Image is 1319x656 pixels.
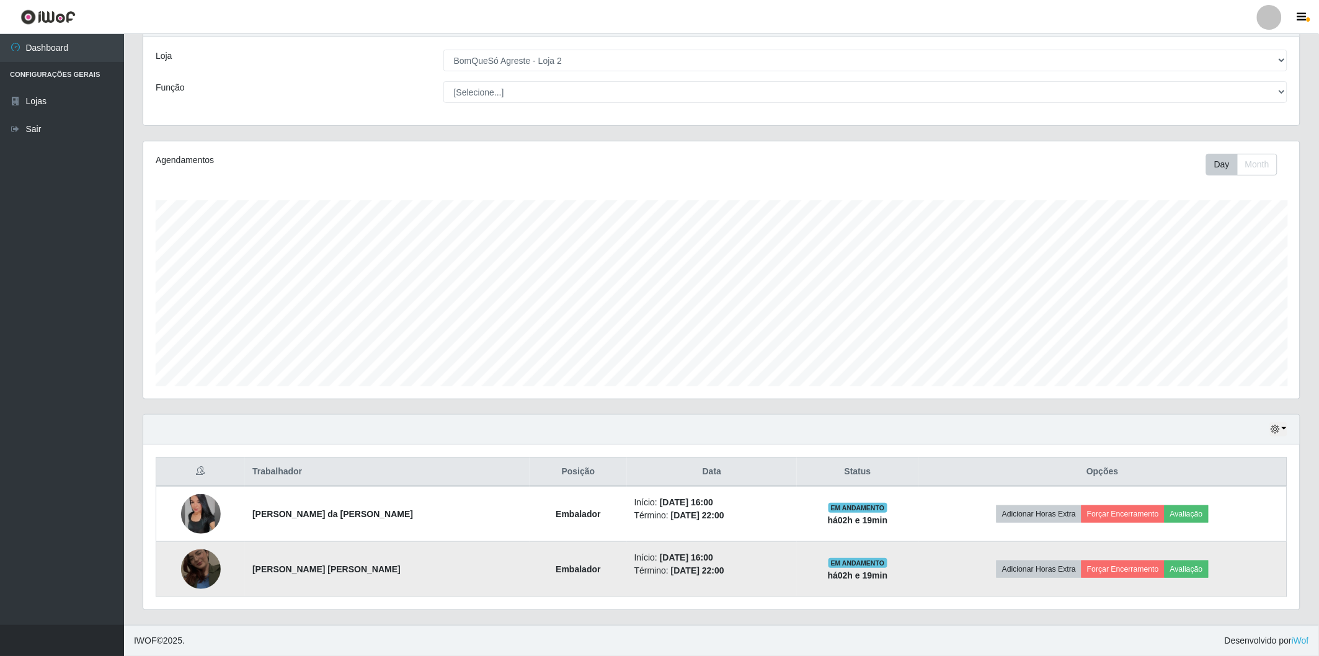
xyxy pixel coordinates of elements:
[556,564,600,574] strong: Embalador
[156,81,185,94] label: Função
[252,564,401,574] strong: [PERSON_NAME] [PERSON_NAME]
[918,458,1287,487] th: Opções
[20,9,76,25] img: CoreUI Logo
[660,552,713,562] time: [DATE] 16:00
[1081,505,1165,523] button: Forçar Encerramento
[134,636,157,645] span: IWOF
[634,564,790,577] li: Término:
[1081,561,1165,578] button: Forçar Encerramento
[828,515,888,525] strong: há 02 h e 19 min
[530,458,626,487] th: Posição
[634,509,790,522] li: Término:
[634,496,790,509] li: Início:
[997,561,1081,578] button: Adicionar Horas Extra
[828,570,888,580] strong: há 02 h e 19 min
[828,558,887,568] span: EM ANDAMENTO
[245,458,530,487] th: Trabalhador
[627,458,797,487] th: Data
[1165,505,1209,523] button: Avaliação
[671,565,724,575] time: [DATE] 22:00
[634,551,790,564] li: Início:
[1237,154,1277,175] button: Month
[797,458,918,487] th: Status
[156,50,172,63] label: Loja
[1165,561,1209,578] button: Avaliação
[1206,154,1238,175] button: Day
[556,509,600,519] strong: Embalador
[1225,634,1309,647] span: Desenvolvido por
[1206,154,1277,175] div: First group
[134,634,185,647] span: © 2025 .
[156,154,616,167] div: Agendamentos
[997,505,1081,523] button: Adicionar Horas Extra
[1292,636,1309,645] a: iWof
[828,503,887,513] span: EM ANDAMENTO
[252,509,413,519] strong: [PERSON_NAME] da [PERSON_NAME]
[181,494,221,534] img: 1750472737511.jpeg
[1206,154,1287,175] div: Toolbar with button groups
[660,497,713,507] time: [DATE] 16:00
[181,534,221,605] img: 1756742293072.jpeg
[671,510,724,520] time: [DATE] 22:00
